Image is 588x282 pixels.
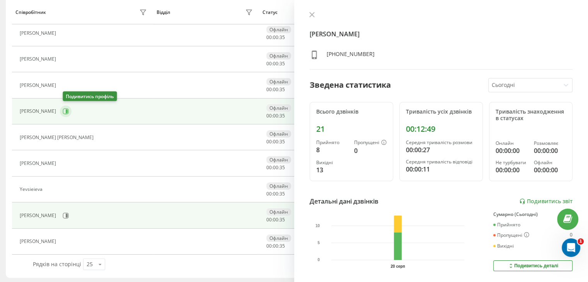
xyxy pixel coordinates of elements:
[266,78,291,85] div: Офлайн
[496,165,528,175] div: 00:00:00
[20,83,58,88] div: [PERSON_NAME]
[562,238,580,257] iframe: Intercom live chat
[317,258,320,262] text: 0
[266,243,272,249] span: 00
[496,109,566,122] div: Тривалість знаходження в статусах
[390,264,405,268] text: 20 серп
[20,109,58,114] div: [PERSON_NAME]
[534,146,566,155] div: 00:00:00
[273,60,278,67] span: 00
[316,140,348,145] div: Прийнято
[534,141,566,146] div: Розмовляє
[519,198,573,205] a: Подивитись звіт
[316,124,387,134] div: 21
[266,216,272,223] span: 00
[266,112,272,119] span: 00
[534,160,566,165] div: Офлайн
[406,145,476,155] div: 00:00:27
[33,260,81,268] span: Рядків на сторінці
[316,109,387,115] div: Всього дзвінків
[266,130,291,138] div: Офлайн
[273,112,278,119] span: 00
[266,104,291,112] div: Офлайн
[266,217,285,223] div: : :
[493,243,514,249] div: Вихідні
[570,232,573,238] div: 0
[280,60,285,67] span: 35
[578,238,584,245] span: 1
[20,135,95,140] div: [PERSON_NAME] [PERSON_NAME]
[20,213,58,218] div: [PERSON_NAME]
[273,243,278,249] span: 00
[266,113,285,119] div: : :
[280,164,285,171] span: 35
[266,139,285,144] div: : :
[63,92,117,101] div: Подивитись профіль
[280,112,285,119] span: 35
[273,164,278,171] span: 00
[280,243,285,249] span: 35
[273,138,278,145] span: 00
[316,165,348,175] div: 13
[316,160,348,165] div: Вихідні
[266,156,291,163] div: Офлайн
[266,164,272,171] span: 00
[493,222,520,228] div: Прийнято
[496,141,528,146] div: Онлайн
[15,10,46,15] div: Співробітник
[20,187,44,192] div: Yevsieieva
[157,10,170,15] div: Відділ
[310,197,378,206] div: Детальні дані дзвінків
[266,35,285,40] div: : :
[266,138,272,145] span: 00
[20,161,58,166] div: [PERSON_NAME]
[406,140,476,145] div: Середня тривалість розмови
[496,146,528,155] div: 00:00:00
[273,216,278,223] span: 00
[20,56,58,62] div: [PERSON_NAME]
[266,243,285,249] div: : :
[266,190,272,197] span: 00
[406,124,476,134] div: 00:12:49
[496,160,528,165] div: Не турбувати
[273,190,278,197] span: 00
[266,165,285,170] div: : :
[406,109,476,115] div: Тривалість усіх дзвінків
[280,216,285,223] span: 35
[266,234,291,242] div: Офлайн
[315,224,320,228] text: 10
[273,86,278,93] span: 00
[534,165,566,175] div: 00:00:00
[406,165,476,174] div: 00:00:11
[273,34,278,41] span: 00
[266,34,272,41] span: 00
[280,138,285,145] span: 35
[317,241,320,245] text: 5
[266,52,291,59] div: Офлайн
[262,10,278,15] div: Статус
[493,232,529,238] div: Пропущені
[508,263,558,269] div: Подивитись деталі
[406,159,476,165] div: Середня тривалість відповіді
[493,212,573,217] div: Сумарно (Сьогодні)
[266,208,291,216] div: Офлайн
[266,182,291,190] div: Офлайн
[316,145,348,155] div: 8
[266,61,285,66] div: : :
[266,26,291,33] div: Офлайн
[266,86,272,93] span: 00
[266,191,285,197] div: : :
[266,87,285,92] div: : :
[280,190,285,197] span: 35
[20,239,58,244] div: [PERSON_NAME]
[310,79,391,91] div: Зведена статистика
[354,146,387,155] div: 0
[354,140,387,146] div: Пропущені
[280,34,285,41] span: 35
[280,86,285,93] span: 35
[493,260,573,271] button: Подивитись деталі
[310,29,573,39] h4: [PERSON_NAME]
[20,31,58,36] div: [PERSON_NAME]
[266,60,272,67] span: 00
[87,260,93,268] div: 25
